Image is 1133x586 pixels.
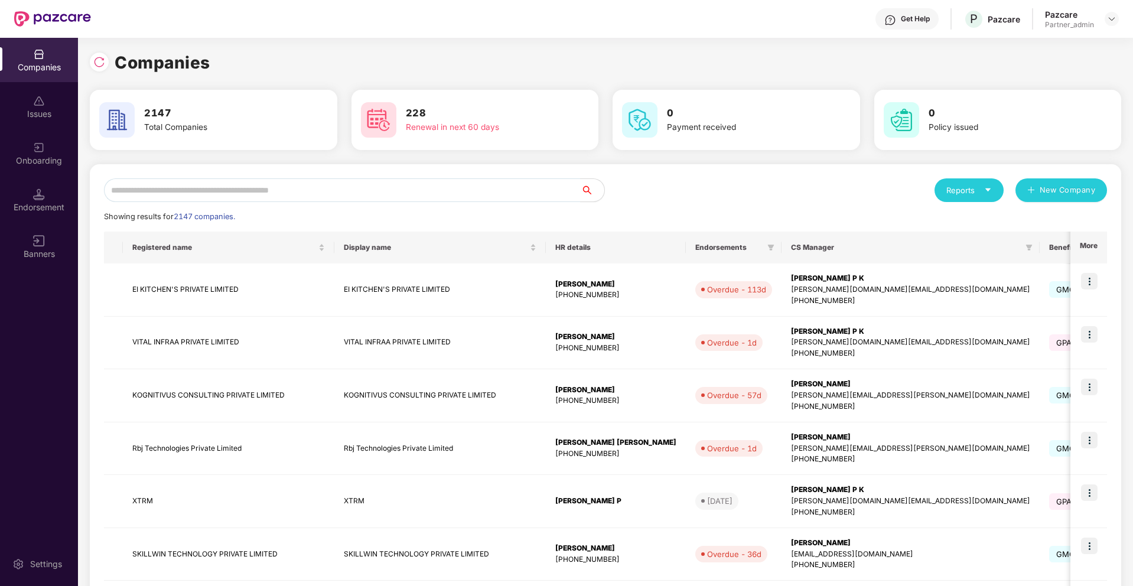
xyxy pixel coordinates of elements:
td: EI KITCHEN'S PRIVATE LIMITED [334,263,546,317]
div: [PHONE_NUMBER] [555,554,676,565]
span: GMC [1049,546,1083,562]
div: [PHONE_NUMBER] [791,507,1030,518]
div: [PERSON_NAME] P K [791,326,1030,337]
td: Rbj Technologies Private Limited [123,422,334,476]
div: [PERSON_NAME][DOMAIN_NAME][EMAIL_ADDRESS][DOMAIN_NAME] [791,284,1030,295]
div: [PERSON_NAME] [555,385,676,396]
th: Display name [334,232,546,263]
div: Reports [946,184,992,196]
div: [PHONE_NUMBER] [791,559,1030,571]
div: [PERSON_NAME][DOMAIN_NAME][EMAIL_ADDRESS][DOMAIN_NAME] [791,496,1030,507]
div: Overdue - 1d [707,442,757,454]
th: HR details [546,232,686,263]
div: [PHONE_NUMBER] [791,348,1030,359]
span: GMC [1049,440,1083,457]
div: [PHONE_NUMBER] [555,289,676,301]
img: icon [1081,273,1098,289]
img: icon [1081,484,1098,501]
img: icon [1081,432,1098,448]
td: SKILLWIN TECHNOLOGY PRIVATE LIMITED [334,528,546,581]
div: [PERSON_NAME] P K [791,484,1030,496]
h3: 228 [406,106,555,121]
div: Total Companies [144,121,293,134]
td: KOGNITIVUS CONSULTING PRIVATE LIMITED [334,369,546,422]
div: Renewal in next 60 days [406,121,555,134]
img: icon [1081,379,1098,395]
td: SKILLWIN TECHNOLOGY PRIVATE LIMITED [123,528,334,581]
img: svg+xml;base64,PHN2ZyB4bWxucz0iaHR0cDovL3d3dy53My5vcmcvMjAwMC9zdmciIHdpZHRoPSI2MCIgaGVpZ2h0PSI2MC... [622,102,657,138]
span: filter [1025,244,1033,251]
div: [PERSON_NAME][EMAIL_ADDRESS][PERSON_NAME][DOMAIN_NAME] [791,390,1030,401]
div: [PHONE_NUMBER] [555,448,676,460]
img: icon [1081,538,1098,554]
div: [PERSON_NAME] P [555,496,676,507]
td: XTRM [123,475,334,528]
img: svg+xml;base64,PHN2ZyBpZD0iSGVscC0zMngzMiIgeG1sbnM9Imh0dHA6Ly93d3cudzMub3JnLzIwMDAvc3ZnIiB3aWR0aD... [884,14,896,26]
span: filter [765,240,777,255]
div: [PERSON_NAME] [555,331,676,343]
div: [PERSON_NAME] [PERSON_NAME] [555,437,676,448]
th: More [1070,232,1107,263]
h3: 0 [929,106,1077,121]
div: Settings [27,558,66,570]
div: [EMAIL_ADDRESS][DOMAIN_NAME] [791,549,1030,560]
span: Registered name [132,243,316,252]
div: [PHONE_NUMBER] [791,401,1030,412]
div: Get Help [901,14,930,24]
img: svg+xml;base64,PHN2ZyB4bWxucz0iaHR0cDovL3d3dy53My5vcmcvMjAwMC9zdmciIHdpZHRoPSI2MCIgaGVpZ2h0PSI2MC... [884,102,919,138]
img: icon [1081,326,1098,343]
h3: 2147 [144,106,293,121]
div: Overdue - 57d [707,389,761,401]
div: Overdue - 36d [707,548,761,560]
img: svg+xml;base64,PHN2ZyBpZD0iRHJvcGRvd24tMzJ4MzIiIHhtbG5zPSJodHRwOi8vd3d3LnczLm9yZy8yMDAwL3N2ZyIgd2... [1107,14,1116,24]
div: Overdue - 113d [707,284,766,295]
span: GMC [1049,281,1083,298]
div: [PERSON_NAME] [791,379,1030,390]
div: [PERSON_NAME] [791,538,1030,549]
img: svg+xml;base64,PHN2ZyB4bWxucz0iaHR0cDovL3d3dy53My5vcmcvMjAwMC9zdmciIHdpZHRoPSI2MCIgaGVpZ2h0PSI2MC... [361,102,396,138]
div: [PERSON_NAME] [555,279,676,290]
button: plusNew Company [1015,178,1107,202]
span: GPA [1049,493,1079,510]
img: svg+xml;base64,PHN2ZyB3aWR0aD0iMTYiIGhlaWdodD0iMTYiIHZpZXdCb3g9IjAgMCAxNiAxNiIgZmlsbD0ibm9uZSIgeG... [33,235,45,247]
span: Endorsements [695,243,763,252]
span: 2147 companies. [174,212,235,221]
div: [PHONE_NUMBER] [791,295,1030,307]
span: Showing results for [104,212,235,221]
span: P [970,12,978,26]
td: XTRM [334,475,546,528]
div: [DATE] [707,495,732,507]
div: Pazcare [988,14,1020,25]
h1: Companies [115,50,210,76]
img: svg+xml;base64,PHN2ZyBpZD0iU2V0dGluZy0yMHgyMCIgeG1sbnM9Imh0dHA6Ly93d3cudzMub3JnLzIwMDAvc3ZnIiB3aW... [12,558,24,570]
div: Overdue - 1d [707,337,757,349]
span: filter [767,244,774,251]
span: plus [1027,186,1035,196]
span: Display name [344,243,528,252]
div: [PHONE_NUMBER] [791,454,1030,465]
h3: 0 [667,106,816,121]
div: [PERSON_NAME][EMAIL_ADDRESS][PERSON_NAME][DOMAIN_NAME] [791,443,1030,454]
button: search [580,178,605,202]
span: GPA [1049,334,1079,351]
td: KOGNITIVUS CONSULTING PRIVATE LIMITED [123,369,334,422]
div: Policy issued [929,121,1077,134]
div: Payment received [667,121,816,134]
div: [PHONE_NUMBER] [555,395,676,406]
div: Partner_admin [1045,20,1094,30]
div: [PHONE_NUMBER] [555,343,676,354]
span: CS Manager [791,243,1021,252]
span: caret-down [984,186,992,194]
img: svg+xml;base64,PHN2ZyBpZD0iSXNzdWVzX2Rpc2FibGVkIiB4bWxucz0iaHR0cDovL3d3dy53My5vcmcvMjAwMC9zdmciIH... [33,95,45,107]
img: svg+xml;base64,PHN2ZyB3aWR0aD0iMjAiIGhlaWdodD0iMjAiIHZpZXdCb3g9IjAgMCAyMCAyMCIgZmlsbD0ibm9uZSIgeG... [33,142,45,154]
div: [PERSON_NAME] P K [791,273,1030,284]
img: svg+xml;base64,PHN2ZyB3aWR0aD0iMTQuNSIgaGVpZ2h0PSIxNC41IiB2aWV3Qm94PSIwIDAgMTYgMTYiIGZpbGw9Im5vbm... [33,188,45,200]
td: VITAL INFRAA PRIVATE LIMITED [334,317,546,370]
div: [PERSON_NAME][DOMAIN_NAME][EMAIL_ADDRESS][DOMAIN_NAME] [791,337,1030,348]
div: [PERSON_NAME] [791,432,1030,443]
td: EI KITCHEN'S PRIVATE LIMITED [123,263,334,317]
img: svg+xml;base64,PHN2ZyBpZD0iUmVsb2FkLTMyeDMyIiB4bWxucz0iaHR0cDovL3d3dy53My5vcmcvMjAwMC9zdmciIHdpZH... [93,56,105,68]
div: Pazcare [1045,9,1094,20]
span: search [580,185,604,195]
span: GMC [1049,387,1083,403]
